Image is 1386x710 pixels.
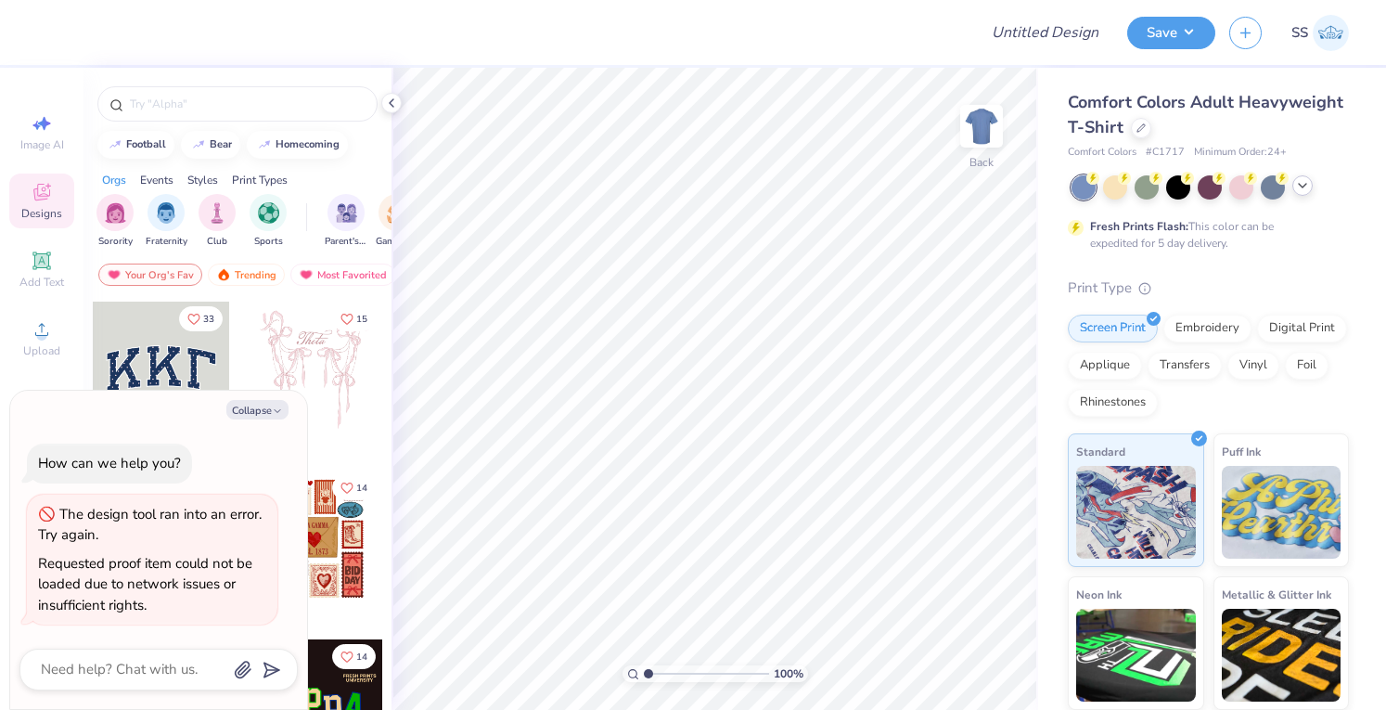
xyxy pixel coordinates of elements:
[250,194,287,249] button: filter button
[199,194,236,249] button: filter button
[1068,389,1158,417] div: Rhinestones
[1068,145,1136,161] span: Comfort Colors
[128,95,366,113] input: Try "Alpha"
[1090,219,1188,234] strong: Fresh Prints Flash:
[1285,352,1328,380] div: Foil
[1222,585,1331,604] span: Metallic & Glitter Ink
[1068,278,1349,299] div: Print Type
[19,275,64,290] span: Add Text
[325,235,367,249] span: Parent's Weekend
[102,172,126,188] div: Orgs
[1257,315,1347,342] div: Digital Print
[146,235,187,249] span: Fraternity
[1194,145,1287,161] span: Minimum Order: 24 +
[1076,442,1125,461] span: Standard
[107,268,122,281] img: most_fav.gif
[96,194,134,249] div: filter for Sorority
[21,206,62,221] span: Designs
[387,202,408,224] img: Game Day Image
[108,139,122,150] img: trend_line.gif
[96,194,134,249] button: filter button
[1313,15,1349,51] img: Siddhant Singh
[146,194,187,249] div: filter for Fraternity
[146,194,187,249] button: filter button
[254,235,283,249] span: Sports
[299,268,314,281] img: most_fav.gif
[203,315,214,324] span: 33
[1291,15,1349,51] a: SS
[1222,442,1261,461] span: Puff Ink
[126,139,166,149] div: football
[325,194,367,249] div: filter for Parent's Weekend
[1291,22,1308,44] span: SS
[97,131,174,159] button: football
[258,202,279,224] img: Sports Image
[774,665,803,682] span: 100 %
[356,652,367,662] span: 14
[208,264,285,286] div: Trending
[187,172,218,188] div: Styles
[199,194,236,249] div: filter for Club
[38,554,252,614] div: Requested proof item could not be loaded due to network issues or insufficient rights.
[325,194,367,249] button: filter button
[23,343,60,358] span: Upload
[1068,315,1158,342] div: Screen Print
[332,306,376,331] button: Like
[1127,17,1215,49] button: Save
[1090,218,1318,252] div: This color can be expedited for 5 day delivery.
[1148,352,1222,380] div: Transfers
[179,306,223,331] button: Like
[356,315,367,324] span: 15
[98,235,133,249] span: Sorority
[207,235,227,249] span: Club
[226,400,289,420] button: Collapse
[105,202,126,224] img: Sorority Image
[276,139,340,149] div: homecoming
[232,172,288,188] div: Print Types
[207,202,227,224] img: Club Image
[1163,315,1251,342] div: Embroidery
[977,14,1113,51] input: Untitled Design
[1076,609,1196,702] img: Neon Ink
[376,194,418,249] div: filter for Game Day
[38,505,262,545] div: The design tool ran into an error. Try again.
[1076,466,1196,559] img: Standard
[1146,145,1185,161] span: # C1717
[250,194,287,249] div: filter for Sports
[1076,585,1122,604] span: Neon Ink
[1068,91,1343,138] span: Comfort Colors Adult Heavyweight T-Shirt
[963,108,1000,145] img: Back
[290,264,395,286] div: Most Favorited
[1068,352,1142,380] div: Applique
[181,131,240,159] button: bear
[1227,352,1279,380] div: Vinyl
[98,264,202,286] div: Your Org's Fav
[38,454,181,472] div: How can we help you?
[191,139,206,150] img: trend_line.gif
[336,202,357,224] img: Parent's Weekend Image
[1222,609,1341,702] img: Metallic & Glitter Ink
[332,644,376,669] button: Like
[210,139,232,149] div: bear
[332,475,376,500] button: Like
[1222,466,1341,559] img: Puff Ink
[20,137,64,152] span: Image AI
[376,194,418,249] button: filter button
[376,235,418,249] span: Game Day
[969,154,994,171] div: Back
[140,172,173,188] div: Events
[247,131,348,159] button: homecoming
[356,484,367,493] span: 14
[257,139,272,150] img: trend_line.gif
[216,268,231,281] img: trending.gif
[156,202,176,224] img: Fraternity Image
